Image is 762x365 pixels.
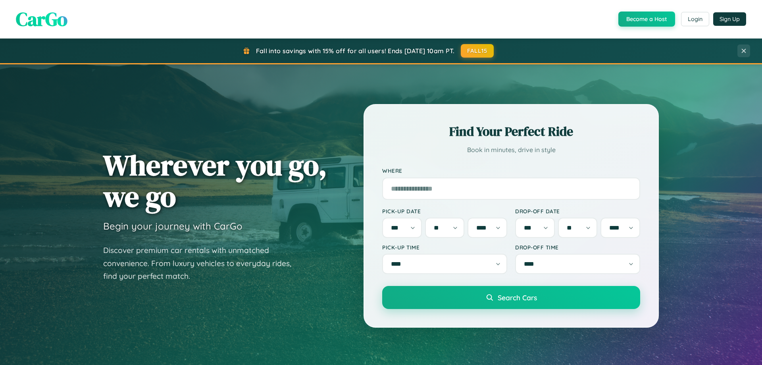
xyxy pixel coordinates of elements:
label: Drop-off Time [515,244,640,251]
button: Sign Up [713,12,746,26]
button: Login [681,12,709,26]
label: Drop-off Date [515,208,640,214]
span: CarGo [16,6,67,32]
button: Become a Host [618,12,675,27]
label: Pick-up Date [382,208,507,214]
h3: Begin your journey with CarGo [103,220,242,232]
button: FALL15 [461,44,494,58]
h2: Find Your Perfect Ride [382,123,640,140]
button: Search Cars [382,286,640,309]
p: Book in minutes, drive in style [382,144,640,156]
label: Where [382,168,640,174]
span: Search Cars [498,293,537,302]
p: Discover premium car rentals with unmatched convenience. From luxury vehicles to everyday rides, ... [103,244,302,283]
label: Pick-up Time [382,244,507,251]
h1: Wherever you go, we go [103,149,327,212]
span: Fall into savings with 15% off for all users! Ends [DATE] 10am PT. [256,47,455,55]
